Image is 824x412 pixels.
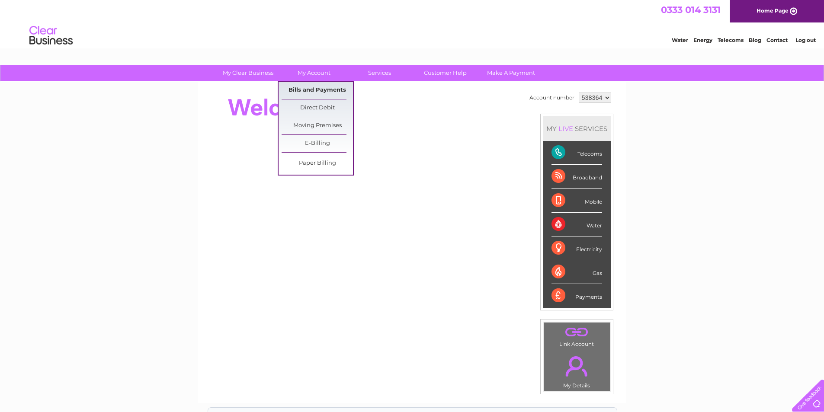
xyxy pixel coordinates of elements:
[282,82,353,99] a: Bills and Payments
[693,37,712,43] a: Energy
[29,22,73,49] img: logo.png
[551,260,602,284] div: Gas
[208,5,617,42] div: Clear Business is a trading name of Verastar Limited (registered in [GEOGRAPHIC_DATA] No. 3667643...
[527,90,577,105] td: Account number
[282,135,353,152] a: E-Billing
[718,37,744,43] a: Telecoms
[282,117,353,134] a: Moving Premises
[551,236,602,260] div: Electricity
[661,4,721,15] a: 0333 014 3131
[543,349,610,391] td: My Details
[551,284,602,307] div: Payments
[546,351,608,381] a: .
[795,37,816,43] a: Log out
[749,37,761,43] a: Blog
[551,213,602,236] div: Water
[546,325,608,340] a: .
[410,65,481,81] a: Customer Help
[475,65,547,81] a: Make A Payment
[212,65,284,81] a: My Clear Business
[278,65,349,81] a: My Account
[557,125,575,133] div: LIVE
[543,116,611,141] div: MY SERVICES
[551,189,602,213] div: Mobile
[672,37,688,43] a: Water
[766,37,788,43] a: Contact
[551,165,602,188] div: Broadband
[282,155,353,172] a: Paper Billing
[551,141,602,165] div: Telecoms
[282,99,353,117] a: Direct Debit
[344,65,415,81] a: Services
[543,322,610,349] td: Link Account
